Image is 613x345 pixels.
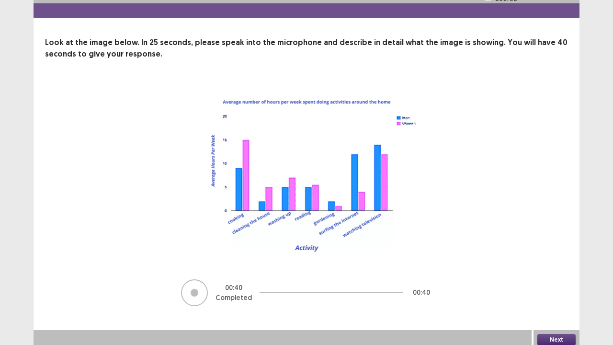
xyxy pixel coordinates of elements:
img: image-description [187,83,426,259]
p: 00 : 40 [413,287,430,298]
p: Completed [216,293,252,303]
p: 00 : 40 [225,283,242,293]
p: Look at the image below. In 25 seconds, please speak into the microphone and describe in detail w... [45,37,568,60]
